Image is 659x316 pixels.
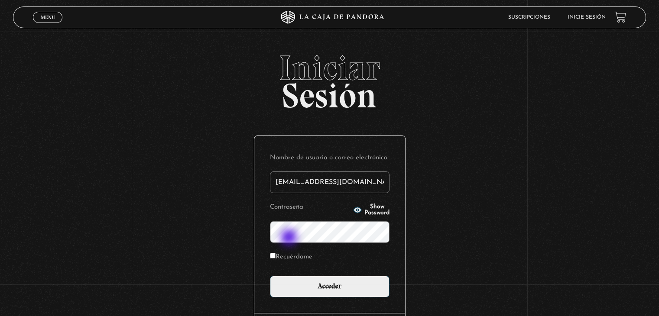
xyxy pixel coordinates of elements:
a: View your shopping cart [614,11,626,23]
label: Nombre de usuario o correo electrónico [270,152,390,165]
a: Inicie sesión [568,15,606,20]
label: Recuérdame [270,251,312,264]
input: Recuérdame [270,253,276,258]
span: Cerrar [38,22,58,28]
span: Iniciar [13,51,646,85]
span: Show Password [364,204,390,216]
span: Menu [41,15,55,20]
label: Contraseña [270,201,351,214]
button: Show Password [353,204,390,216]
input: Acceder [270,276,390,297]
h2: Sesión [13,51,646,106]
a: Suscripciones [508,15,550,20]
